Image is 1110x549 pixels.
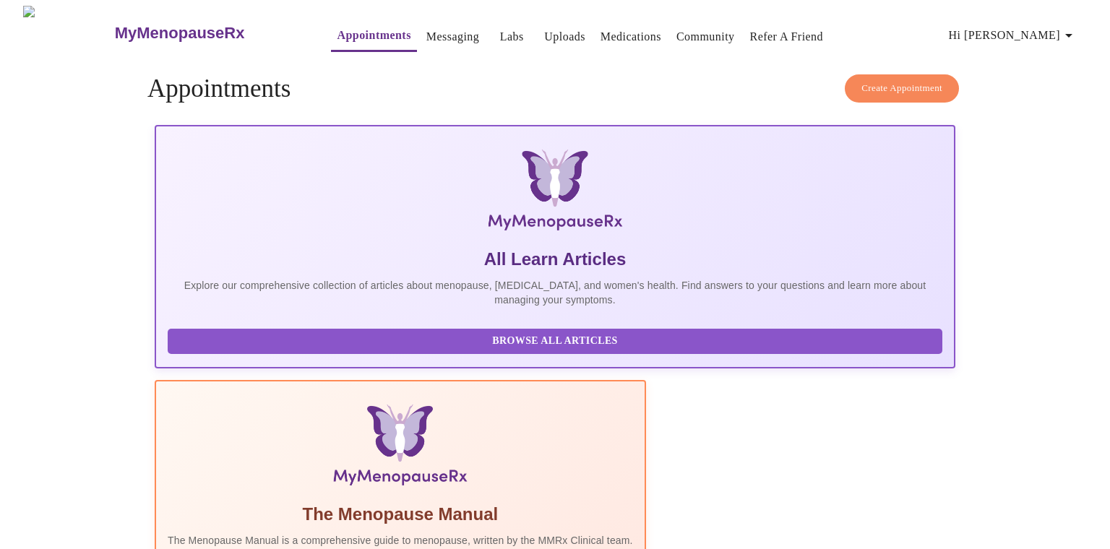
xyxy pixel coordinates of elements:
[113,8,302,59] a: MyMenopauseRx
[337,25,410,46] a: Appointments
[500,27,524,47] a: Labs
[331,21,416,52] button: Appointments
[168,503,633,526] h5: The Menopause Manual
[168,248,942,271] h5: All Learn Articles
[949,25,1077,46] span: Hi [PERSON_NAME]
[595,22,667,51] button: Medications
[421,22,485,51] button: Messaging
[845,74,959,103] button: Create Appointment
[115,24,245,43] h3: MyMenopauseRx
[943,21,1083,50] button: Hi [PERSON_NAME]
[23,6,113,60] img: MyMenopauseRx Logo
[601,27,661,47] a: Medications
[168,329,942,354] button: Browse All Articles
[426,27,479,47] a: Messaging
[489,22,535,51] button: Labs
[671,22,741,51] button: Community
[147,74,963,103] h4: Appointments
[168,278,942,307] p: Explore our comprehensive collection of articles about menopause, [MEDICAL_DATA], and women's hea...
[744,22,830,51] button: Refer a Friend
[544,27,585,47] a: Uploads
[241,405,559,491] img: Menopause Manual
[182,332,928,350] span: Browse All Articles
[676,27,735,47] a: Community
[861,80,942,97] span: Create Appointment
[538,22,591,51] button: Uploads
[750,27,824,47] a: Refer a Friend
[168,334,946,346] a: Browse All Articles
[168,533,633,548] p: The Menopause Manual is a comprehensive guide to menopause, written by the MMRx Clinical team.
[288,150,822,236] img: MyMenopauseRx Logo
